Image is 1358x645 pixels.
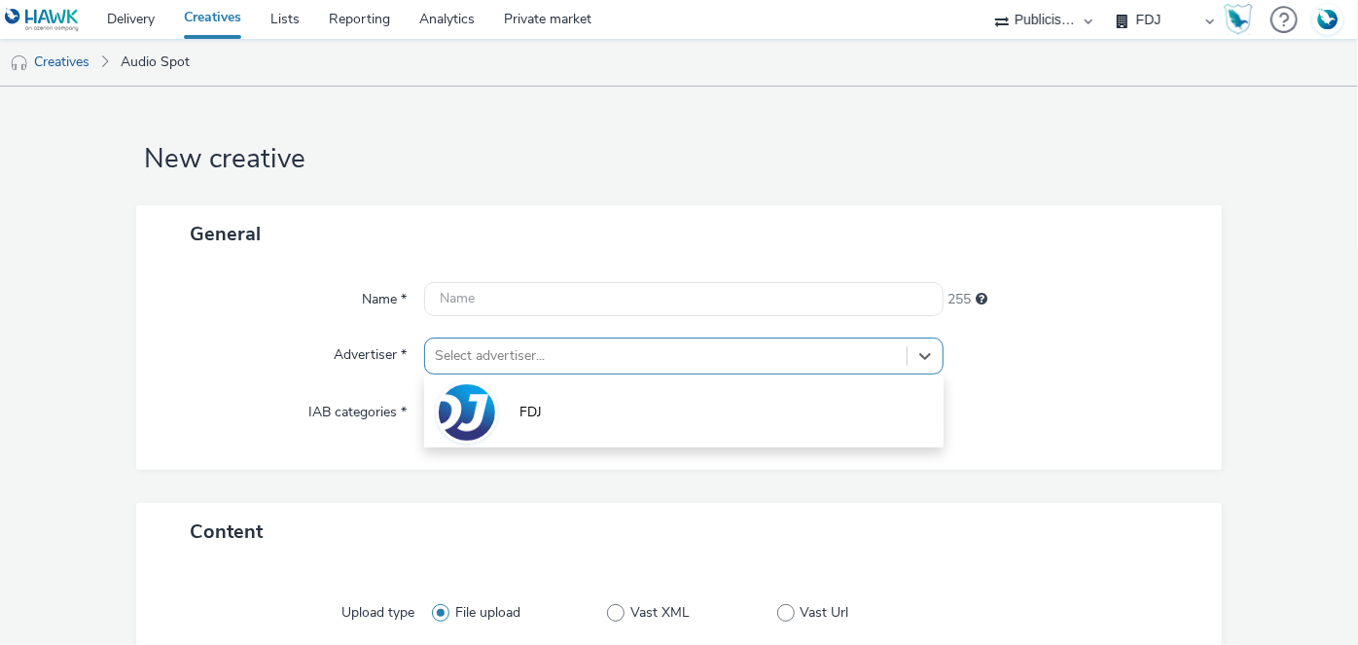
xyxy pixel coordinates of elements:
[334,595,422,623] label: Upload type
[439,384,495,441] img: FDJ
[5,8,80,32] img: undefined Logo
[1224,4,1261,35] a: Hawk Academy
[1224,4,1253,35] img: Hawk Academy
[455,603,520,623] span: File upload
[519,403,542,422] span: FDJ
[948,290,972,309] span: 255
[424,282,943,316] input: Name
[301,395,414,422] label: IAB categories *
[190,519,263,545] span: Content
[326,338,414,365] label: Advertiser *
[10,54,29,73] img: audio
[111,39,199,86] a: Audio Spot
[136,141,1223,178] h1: New creative
[630,603,690,623] span: Vast XML
[190,221,261,247] span: General
[354,282,414,309] label: Name *
[1313,5,1342,34] img: Account FR
[977,290,988,309] div: Maximum 255 characters
[800,603,848,623] span: Vast Url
